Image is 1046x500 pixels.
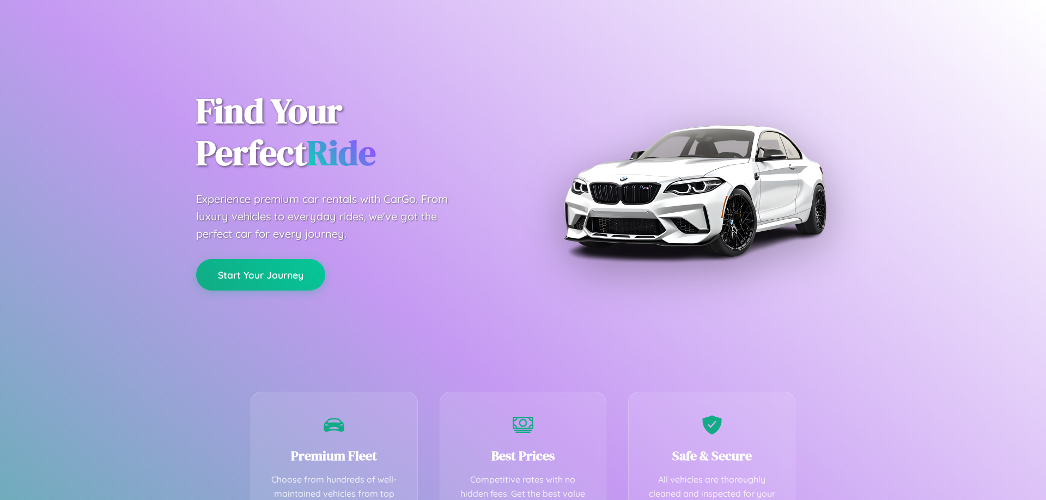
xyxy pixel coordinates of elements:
[645,447,779,465] h3: Safe & Secure
[558,54,831,326] img: Premium BMW car rental vehicle
[196,190,469,243] p: Experience premium car rentals with CarGo. From luxury vehicles to everyday rides, we've got the ...
[196,259,325,291] button: Start Your Journey
[196,90,507,174] h1: Find Your Perfect
[307,129,376,176] span: Ride
[267,447,401,465] h3: Premium Fleet
[457,447,590,465] h3: Best Prices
